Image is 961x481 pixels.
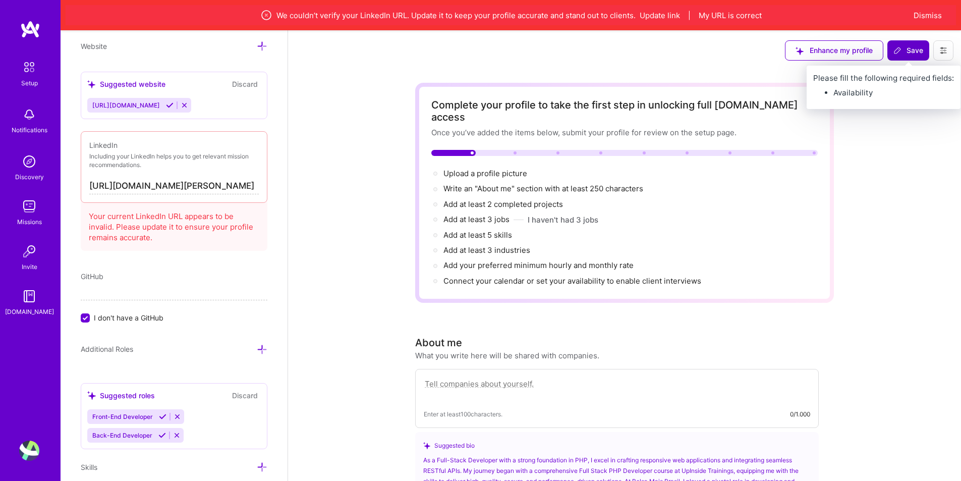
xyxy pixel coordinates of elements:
[19,441,39,461] img: User Avatar
[81,199,267,251] div: Your current LinkedIn URL appears to be invalid. Please update it to ensure your profile remains ...
[431,127,818,138] div: Once you’ve added the items below, submit your profile for review on the setup page.
[174,413,181,420] i: Reject
[443,184,645,193] span: Write an "About me" section with at least 250 characters
[790,409,810,419] div: 0/1.000
[92,432,152,439] span: Back-End Developer
[81,463,97,471] span: Skills
[21,78,38,88] div: Setup
[87,79,165,89] div: Suggested website
[229,390,261,401] button: Discard
[87,80,96,89] i: icon SuggestedTeams
[914,10,942,21] button: Dismiss
[424,409,502,419] span: Enter at least 100 characters.
[19,241,39,261] img: Invite
[640,10,680,21] button: Update link
[173,432,181,439] i: Reject
[81,42,107,50] span: Website
[443,230,512,240] span: Add at least 5 skills
[5,306,54,317] div: [DOMAIN_NAME]
[19,57,40,78] img: setup
[443,169,527,178] span: Upload a profile picture
[159,413,166,420] i: Accept
[19,151,39,172] img: discovery
[443,245,530,255] span: Add at least 3 industries
[893,45,923,56] span: Save
[229,78,261,90] button: Discard
[81,272,103,281] span: GitHub
[81,345,133,353] span: Additional Roles
[19,104,39,125] img: bell
[87,390,155,401] div: Suggested roles
[94,312,163,323] span: I don't have a GitHub
[87,391,96,400] i: icon SuggestedTeams
[181,101,188,109] i: Reject
[415,335,462,350] div: About me
[92,413,153,420] span: Front-End Developer
[423,440,811,451] div: Suggested bio
[443,215,510,224] span: Add at least 3 jobs
[113,9,909,21] div: We couldn’t verify your LinkedIn URL. Update it to keep your profile accurate and stand out to cl...
[19,196,39,217] img: teamwork
[699,10,762,21] button: My URL is correct
[12,125,47,135] div: Notifications
[431,99,818,123] div: Complete your profile to take the first step in unlocking full [DOMAIN_NAME] access
[443,199,563,209] span: Add at least 2 completed projects
[158,432,166,439] i: Accept
[92,101,160,109] span: [URL][DOMAIN_NAME]
[89,141,118,149] span: LinkedIn
[17,217,42,227] div: Missions
[443,260,634,270] span: Add your preferred minimum hourly and monthly rate
[415,350,599,361] div: What you write here will be shared with companies.
[22,261,37,272] div: Invite
[423,442,430,449] i: icon SuggestedTeams
[688,10,691,21] span: |
[887,40,929,61] button: Save
[15,172,44,182] div: Discovery
[20,20,40,38] img: logo
[19,286,39,306] img: guide book
[528,215,598,225] button: I haven't had 3 jobs
[443,276,701,286] span: Connect your calendar or set your availability to enable client interviews
[17,441,42,461] a: User Avatar
[166,101,174,109] i: Accept
[89,152,259,170] p: Including your LinkedIn helps you to get relevant mission recommendations.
